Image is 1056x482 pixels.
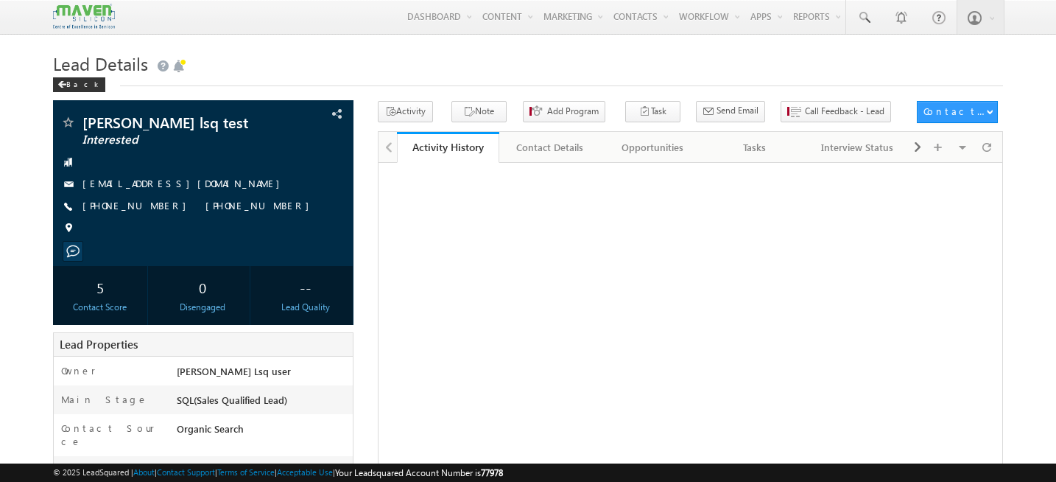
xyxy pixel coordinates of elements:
div: Opportunities [613,139,691,156]
span: [PERSON_NAME] Lsq user [177,365,291,377]
a: About [133,467,155,477]
span: Your Leadsquared Account Number is [335,467,503,478]
span: Lead Details [53,52,148,75]
span: Lead Properties [60,337,138,352]
label: Contact Source [61,422,162,448]
a: Activity History [397,132,499,163]
label: Main Stage [61,393,148,406]
span: 77978 [481,467,503,478]
a: Back [53,77,113,89]
span: Call Feedback - Lead [805,105,884,118]
div: Tasks [716,139,793,156]
div: Interview Status [818,139,895,156]
a: Contact Support [157,467,215,477]
div: Lead Quality [262,301,349,314]
button: Contact Actions [917,101,998,123]
div: Contact Score [57,301,144,314]
button: Task [625,101,680,122]
div: 5 [57,273,144,301]
span: Send Email [717,104,758,117]
div: Back [53,77,105,92]
img: Custom Logo [53,4,115,29]
button: Send Email [696,101,765,122]
button: Note [451,101,507,122]
span: © 2025 LeadSquared | | | | | [53,466,503,480]
div: Contact Details [511,139,588,156]
a: Tasks [704,132,806,163]
div: 0 [159,273,246,301]
label: Owner [61,364,96,377]
div: -- [262,273,349,301]
div: SQL(Sales Qualified Lead) [173,393,353,413]
span: [PERSON_NAME] lsq test [82,115,268,130]
div: Contact Actions [923,105,986,118]
span: Add Program [547,105,599,118]
a: Opportunities [602,132,704,163]
span: Interested [82,133,268,147]
span: [PHONE_NUMBER] [PHONE_NUMBER] [82,199,317,214]
button: Add Program [523,101,605,122]
div: Organic Search [173,422,353,442]
button: Call Feedback - Lead [781,101,891,122]
a: Contact Details [499,132,602,163]
a: Acceptable Use [277,467,333,477]
a: [EMAIL_ADDRESS][DOMAIN_NAME] [82,177,287,189]
a: Interview Status [806,132,909,163]
div: Activity History [408,140,488,154]
button: Activity [378,101,433,122]
div: Disengaged [159,301,246,314]
a: Terms of Service [217,467,275,477]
